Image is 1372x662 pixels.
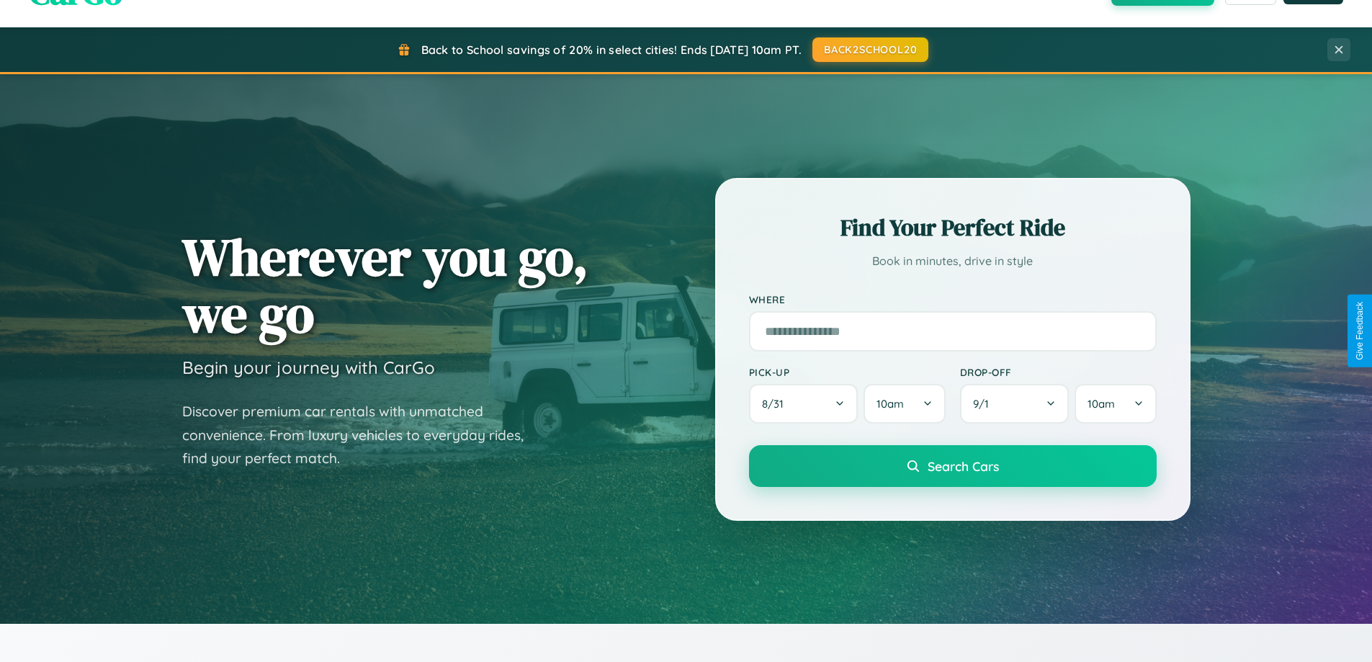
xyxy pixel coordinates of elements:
p: Book in minutes, drive in style [749,251,1157,272]
span: 10am [876,397,904,411]
span: 10am [1088,397,1115,411]
button: 9/1 [960,384,1070,424]
h3: Begin your journey with CarGo [182,357,435,378]
h2: Find Your Perfect Ride [749,212,1157,243]
button: Search Cars [749,445,1157,487]
p: Discover premium car rentals with unmatched convenience. From luxury vehicles to everyday rides, ... [182,400,542,470]
button: 8/31 [749,384,858,424]
span: 8 / 31 [762,397,791,411]
button: 10am [864,384,945,424]
h1: Wherever you go, we go [182,228,588,342]
span: Search Cars [928,458,999,474]
span: 9 / 1 [973,397,996,411]
label: Where [749,293,1157,305]
button: BACK2SCHOOL20 [812,37,928,62]
label: Drop-off [960,366,1157,378]
button: 10am [1075,384,1156,424]
span: Back to School savings of 20% in select cities! Ends [DATE] 10am PT. [421,43,802,57]
div: Give Feedback [1355,302,1365,360]
label: Pick-up [749,366,946,378]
